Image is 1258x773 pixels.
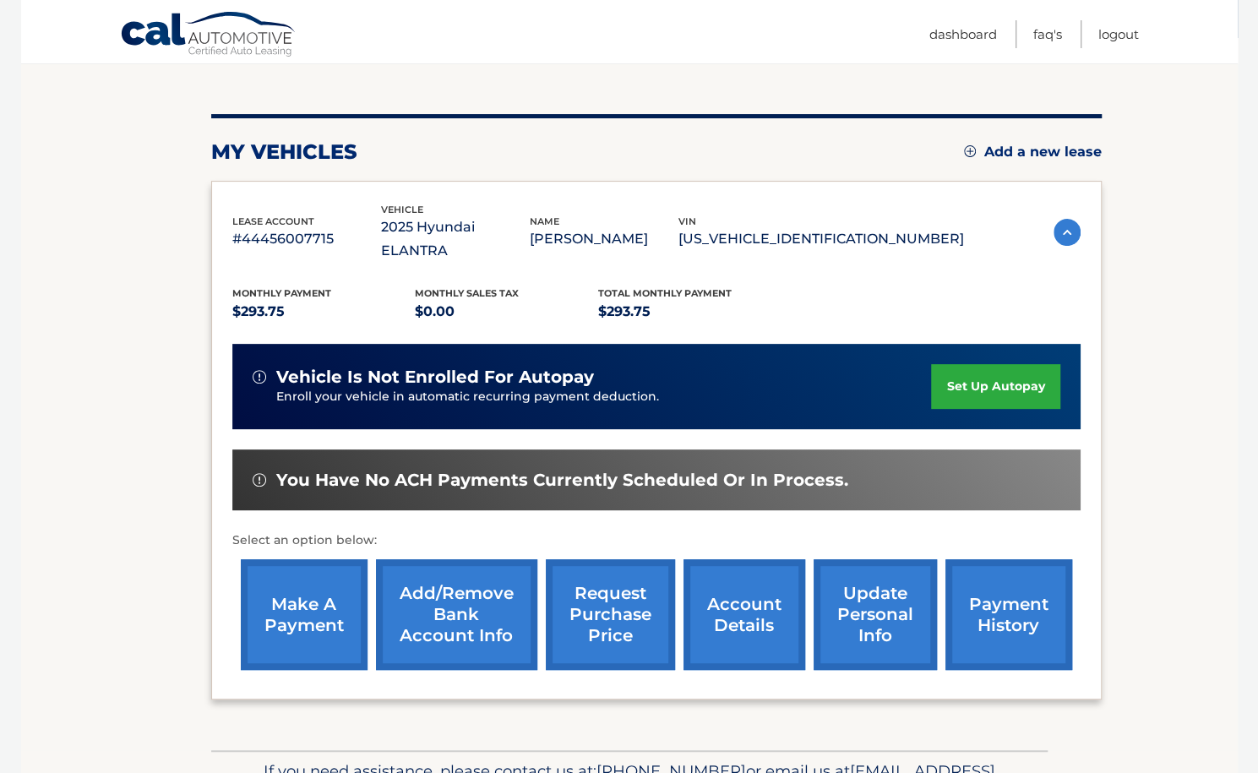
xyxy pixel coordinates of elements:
img: accordion-active.svg [1054,219,1081,246]
span: name [530,215,559,227]
a: Add a new lease [964,144,1102,161]
h2: my vehicles [211,139,357,165]
p: 2025 Hyundai ELANTRA [381,215,530,263]
span: Monthly sales Tax [415,287,519,299]
span: You have no ACH payments currently scheduled or in process. [276,470,848,491]
p: $293.75 [598,300,781,324]
span: Total Monthly Payment [598,287,732,299]
p: Select an option below: [232,531,1081,551]
img: alert-white.svg [253,370,266,384]
a: make a payment [241,559,368,670]
span: Monthly Payment [232,287,331,299]
span: lease account [232,215,314,227]
p: [PERSON_NAME] [530,227,678,251]
p: #44456007715 [232,227,381,251]
a: FAQ's [1033,20,1062,48]
a: Logout [1098,20,1139,48]
a: payment history [945,559,1072,670]
a: update personal info [814,559,937,670]
p: $0.00 [415,300,598,324]
a: Add/Remove bank account info [376,559,537,670]
span: vin [678,215,696,227]
a: request purchase price [546,559,675,670]
p: Enroll your vehicle in automatic recurring payment deduction. [276,388,932,406]
p: $293.75 [232,300,416,324]
a: account details [683,559,805,670]
a: Cal Automotive [120,11,297,60]
img: add.svg [964,145,976,157]
p: [US_VEHICLE_IDENTIFICATION_NUMBER] [678,227,964,251]
img: alert-white.svg [253,473,266,487]
a: set up autopay [931,364,1059,409]
span: vehicle [381,204,423,215]
a: Dashboard [929,20,997,48]
span: vehicle is not enrolled for autopay [276,367,594,388]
